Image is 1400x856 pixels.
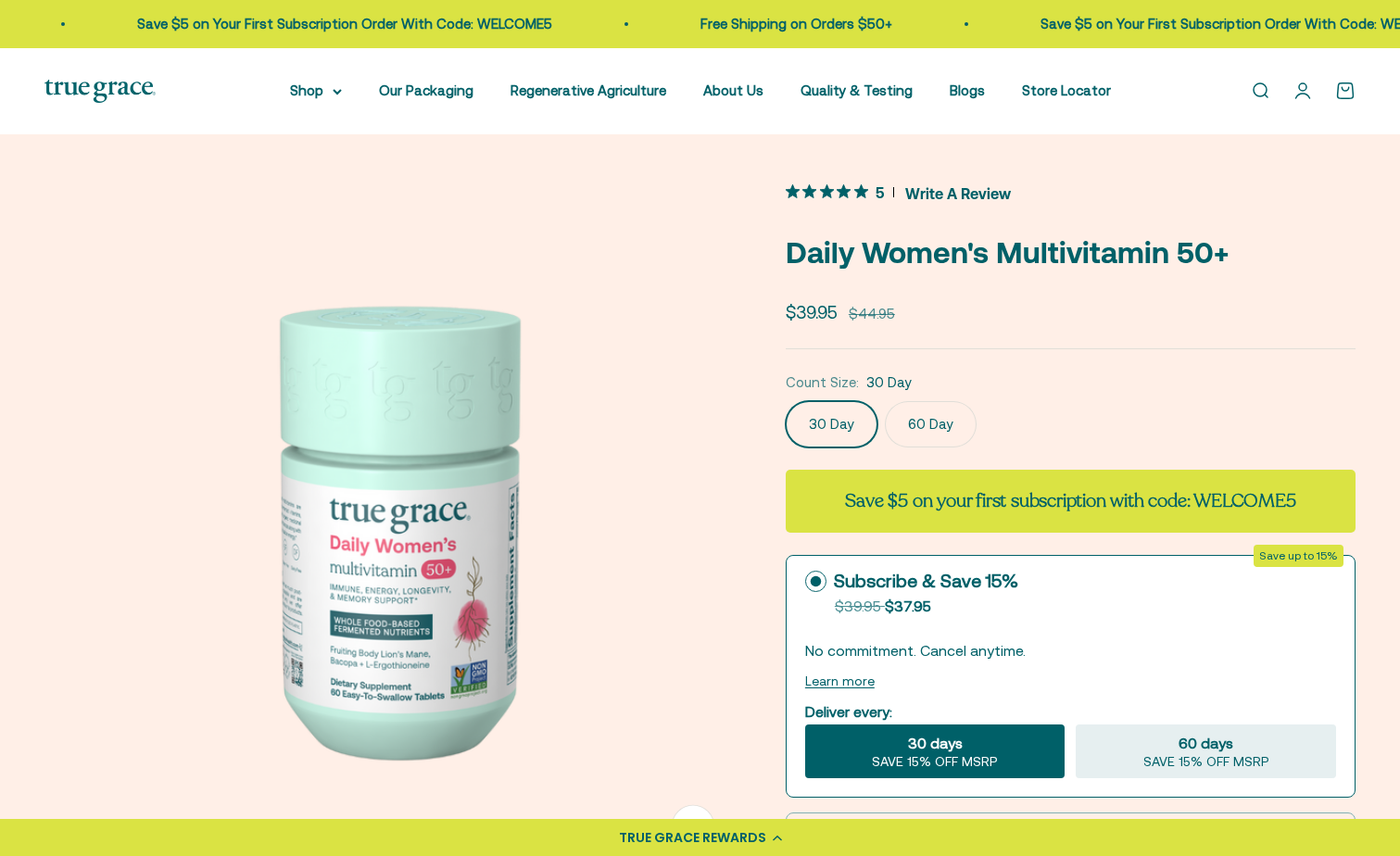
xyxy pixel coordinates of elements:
[905,179,1011,207] span: Write A Review
[876,182,884,201] span: 5
[786,371,859,394] legend: Count Size:
[290,80,342,102] summary: Shop
[849,303,895,325] compare-at-price: $44.95
[786,179,1011,207] button: 5 out 5 stars rating in total 8 reviews. Jump to reviews.
[699,16,890,31] a: Free Shipping on Orders $50+
[511,82,666,98] a: Regenerative Agriculture
[845,488,1295,513] strong: Save $5 on your first subscription with code: WELCOME5
[135,13,550,35] p: Save $5 on Your First Subscription Order With Code: WELCOME5
[1022,82,1111,98] a: Store Locator
[379,82,473,98] a: Our Packaging
[950,82,985,98] a: Blogs
[786,298,838,326] sale-price: $39.95
[786,229,1356,276] p: Daily Women's Multivitamin 50+
[703,82,763,98] a: About Us
[866,371,912,394] span: 30 Day
[801,82,913,98] a: Quality & Testing
[619,828,766,848] div: TRUE GRACE REWARDS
